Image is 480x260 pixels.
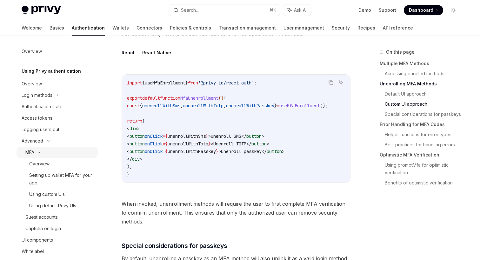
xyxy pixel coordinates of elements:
a: Transaction management [219,20,276,36]
a: Wallets [112,20,129,36]
div: Using default Privy UIs [29,202,76,210]
span: from [188,80,198,86]
span: button [130,141,145,147]
a: Captcha on login [17,223,98,234]
span: ⌘ K [270,8,276,13]
span: () [218,95,223,101]
a: Error Handling for MFA Codes [380,119,463,130]
a: API reference [383,20,413,36]
span: = [163,133,165,139]
a: Connectors [137,20,162,36]
span: , [180,103,183,109]
span: </ [241,133,246,139]
span: Unenroll TOTP [213,141,246,147]
button: Toggle dark mode [448,5,458,15]
span: < [127,126,130,131]
span: < [127,133,130,139]
span: < [127,149,130,154]
a: Accessing enrolled methods [385,69,463,79]
span: { [165,149,168,154]
span: } [206,133,208,139]
a: Overview [17,158,98,170]
span: ); [127,164,132,170]
a: User management [283,20,324,36]
button: Ask AI [337,78,345,87]
a: Welcome [22,20,42,36]
span: > [282,149,284,154]
button: React Native [142,45,171,60]
span: const [127,103,140,109]
span: { [165,133,168,139]
span: </ [127,156,132,162]
span: = [277,103,279,109]
a: Policies & controls [170,20,211,36]
a: Multiple MFA Methods [380,58,463,69]
a: Using default Privy UIs [17,200,98,211]
span: Unenroll SMS [211,133,241,139]
a: Best practices for handling errors [385,140,463,150]
a: Optimistic MFA Verification [380,150,463,160]
a: Setting up wallet MFA for your app [17,170,98,189]
div: Using custom UIs [29,190,65,198]
span: } [274,103,277,109]
span: (); [320,103,328,109]
button: Search...⌘K [169,4,280,16]
a: Demo [358,7,371,13]
span: function [160,95,180,101]
div: Overview [22,48,42,55]
a: Recipes [357,20,375,36]
a: Using custom UIs [17,189,98,200]
div: Advanced [22,137,43,145]
span: Ask AI [294,7,307,13]
span: unenrollWithTotp [168,141,208,147]
span: </ [246,141,251,147]
a: Overview [17,46,98,57]
span: unenrollWithTotp [183,103,223,109]
span: On this page [386,48,415,56]
span: div [132,156,140,162]
span: < [127,141,130,147]
a: UI components [17,234,98,246]
span: </ [262,149,267,154]
div: Captcha on login [25,225,61,232]
a: Using promptMfa for optimistic verification [385,160,463,178]
span: = [163,149,165,154]
button: Ask AI [283,4,311,16]
span: export [127,95,142,101]
h5: Using Privy authentication [22,67,81,75]
span: > [267,141,269,147]
span: Dashboard [409,7,433,13]
span: } [208,141,211,147]
span: useMfaEnrollment [145,80,185,86]
div: UI components [22,236,53,244]
span: } [127,171,130,177]
div: Setting up wallet MFA for your app [29,171,94,187]
span: { [140,103,142,109]
a: Access tokens [17,112,98,124]
span: } [216,149,218,154]
span: { [165,141,168,147]
div: Guest accounts [25,213,58,221]
span: > [211,141,213,147]
span: return [127,118,142,124]
span: > [218,149,221,154]
a: Overview [17,78,98,90]
a: Authentication [72,20,105,36]
a: Special considerations for passkeys [385,109,463,119]
span: onClick [145,133,163,139]
span: button [267,149,282,154]
span: default [142,95,160,101]
div: Login methods [22,91,52,99]
div: Authentication state [22,103,63,110]
span: unenrollWithPasskey [168,149,216,154]
span: ( [142,118,145,124]
div: Overview [29,160,50,168]
img: light logo [22,6,61,15]
div: Logging users out [22,126,59,133]
span: Special considerations for passkeys [122,241,227,250]
a: Helper functions for error types [385,130,463,140]
span: unenrollWithSms [168,133,206,139]
a: Support [379,7,396,13]
span: ; [254,80,257,86]
a: Security [332,20,350,36]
